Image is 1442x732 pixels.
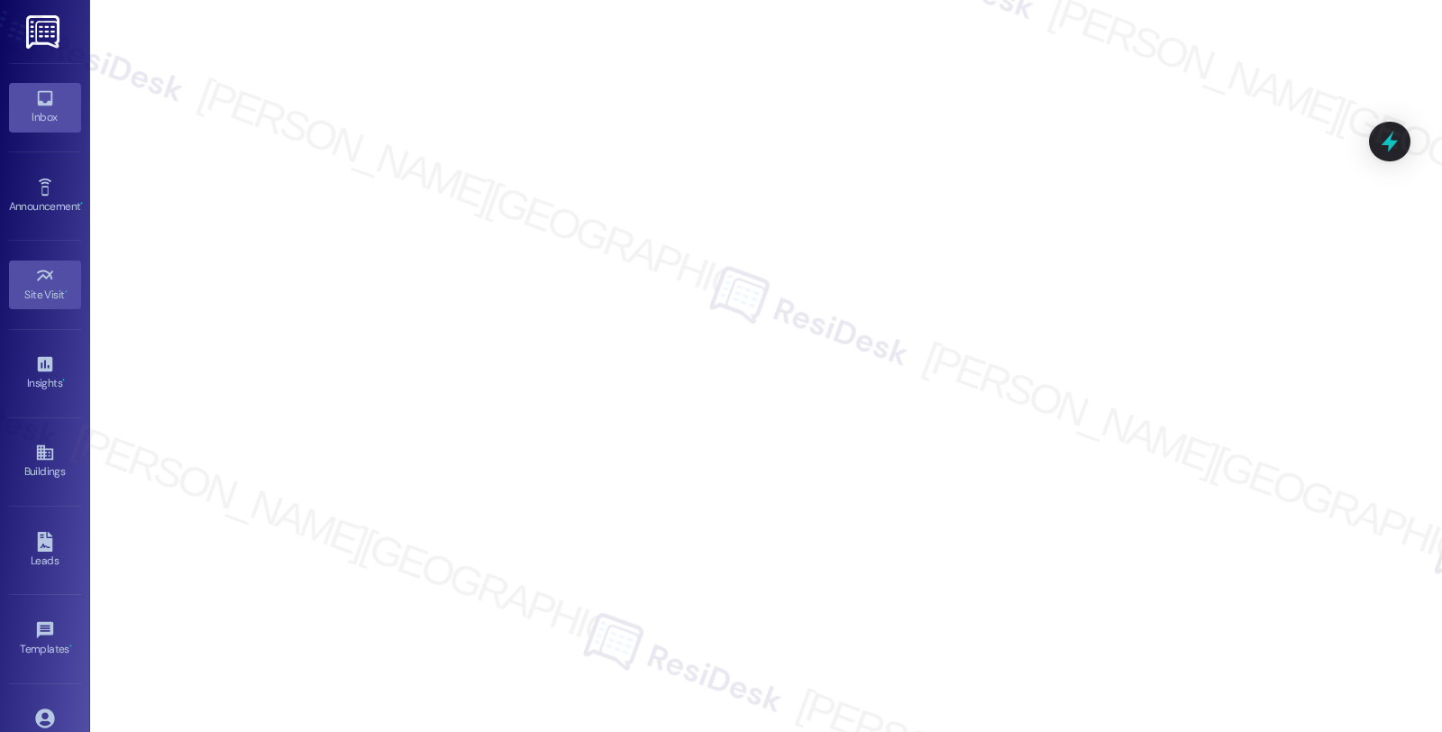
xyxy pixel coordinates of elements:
[65,286,68,298] span: •
[62,374,65,387] span: •
[9,526,81,575] a: Leads
[9,437,81,486] a: Buildings
[9,349,81,398] a: Insights •
[26,15,63,49] img: ResiDesk Logo
[69,640,72,653] span: •
[80,197,83,210] span: •
[9,261,81,309] a: Site Visit •
[9,615,81,663] a: Templates •
[9,83,81,132] a: Inbox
